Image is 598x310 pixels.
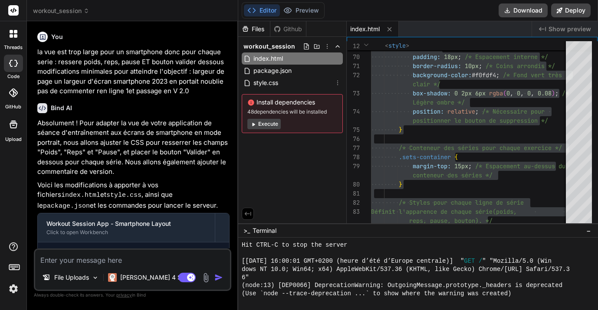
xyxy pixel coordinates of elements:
[253,226,276,235] span: Terminal
[347,125,360,134] div: 75
[499,3,548,17] button: Download
[242,241,348,249] span: Hit CTRL-C to stop the server
[447,108,475,115] span: relative
[46,229,206,236] div: Click to open Workbench
[551,3,591,17] button: Deploy
[510,89,513,97] span: ,
[347,144,360,153] div: 77
[253,65,292,76] span: package.json
[242,257,464,265] span: [[DATE] 16:00:01 GMT+0200 (heure d’été d’Europe centrale)] "
[586,226,591,235] span: −
[214,273,223,282] img: icon
[496,71,499,79] span: ;
[347,207,360,216] div: 83
[385,42,388,49] span: <
[399,199,524,206] span: /* Styles pour chaque ligne de série
[413,171,493,179] span: conteneur des séries */
[242,274,249,282] span: 6"
[413,162,451,170] span: margin-top:
[43,202,90,210] code: package.json
[37,47,230,96] p: la vue est trop large pour un smartphone donc pour chaque serie : ressere poids, reps, pause ET b...
[347,189,360,198] div: 81
[482,257,552,265] span: " "Mozilla/5.0 (Win
[280,4,322,16] button: Preview
[37,180,230,212] p: Voici les modifications à apporter à vos fichiers et , ainsi que le et les commandes pour lancer ...
[5,103,21,111] label: GitHub
[506,89,510,97] span: 0
[475,108,479,115] span: ;
[5,136,22,143] label: Upload
[552,89,555,97] span: )
[116,292,132,297] span: privacy
[247,108,337,115] span: 48 dependencies will be installed
[585,224,593,238] button: −
[520,89,524,97] span: ,
[54,273,89,282] p: File Uploads
[468,162,472,170] span: ;
[253,78,279,88] span: style.css
[413,80,440,88] span: clair */
[243,226,250,235] span: >_
[461,89,472,97] span: 2px
[7,73,20,80] label: code
[479,62,482,70] span: ;
[413,53,440,61] span: padding:
[475,162,565,170] span: /* Espacement au-dessus du
[472,71,496,79] span: #f0fdf4
[503,71,562,79] span: /* Fond vert très
[347,42,360,51] span: 12
[454,162,468,170] span: 15px
[517,89,520,97] span: 0
[120,273,185,282] p: [PERSON_NAME] 4 S..
[347,71,360,80] div: 72
[527,89,531,97] span: 0
[201,273,211,283] img: attachment
[486,62,555,70] span: /* Coins arrondis */
[482,108,545,115] span: /* Nécessaire pour
[399,180,402,188] span: }
[347,52,360,62] div: 70
[61,192,100,199] code: index.html
[238,25,270,33] div: Files
[475,89,486,97] span: 6px
[92,274,99,281] img: Pick Models
[406,42,409,49] span: >
[270,25,306,33] div: Github
[409,217,493,225] span: reps, pause, bouton). */
[479,257,482,265] span: /
[413,98,465,106] span: Légère ombre */
[413,108,444,115] span: position:
[51,104,72,112] h6: Bind AI
[538,89,552,97] span: 0.08
[531,89,534,97] span: ,
[108,273,117,282] img: Claude 4 Sonnet
[38,213,215,242] button: Workout Session App - Smartphone LayoutClick to open Workbench
[444,53,458,61] span: 18px
[6,281,21,296] img: settings
[243,42,295,51] span: workout_session
[347,134,360,144] div: 76
[242,265,570,274] span: dows NT 10.0; Win64; x64) AppleWebKit/537.36 (KHTML, like Gecko) Chrome/[URL] Safari/537.3
[493,208,517,215] span: (poids,
[244,4,280,16] button: Editor
[4,44,23,51] label: threads
[34,291,231,299] p: Always double-check its answers. Your in Bind
[106,192,141,199] code: style.css
[347,153,360,162] div: 78
[247,119,281,129] button: Execute
[33,7,89,15] span: workout_session
[350,25,380,33] span: index.html
[413,71,472,79] span: background-color:
[413,117,548,124] span: positionner le bouton de suppression */
[347,198,360,207] div: 82
[489,89,503,97] span: rgba
[413,62,461,70] span: border-radius:
[347,162,360,171] div: 79
[388,42,406,49] span: style
[399,126,402,134] span: }
[247,98,337,107] span: Install dependencies
[555,89,559,97] span: ;
[458,53,461,61] span: ;
[465,62,479,70] span: 10px
[399,153,451,161] span: .sets-container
